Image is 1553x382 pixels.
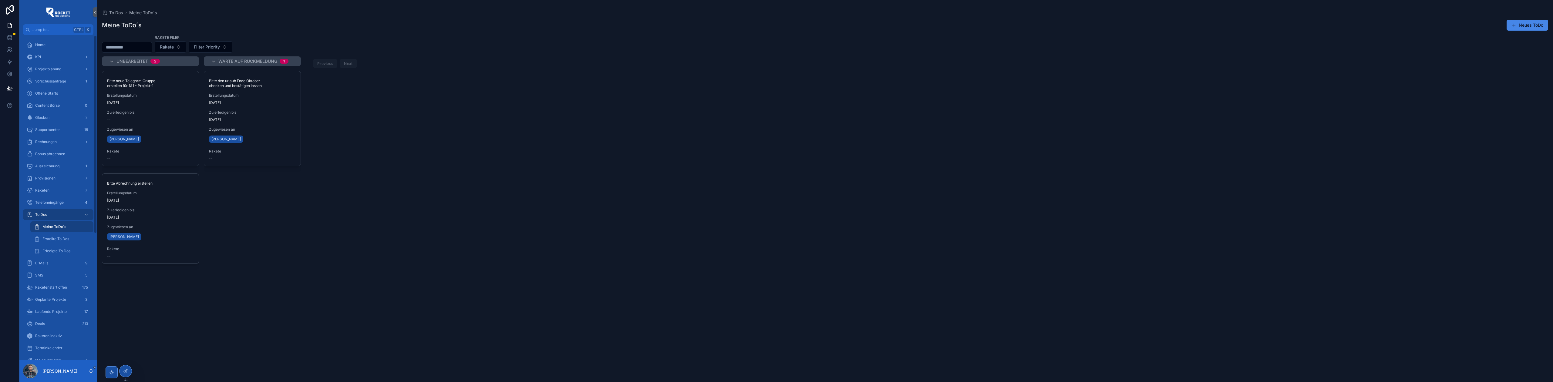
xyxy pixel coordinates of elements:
[35,115,49,120] span: Glocken
[86,27,90,32] span: K
[35,212,47,217] span: To Dos
[107,117,111,122] span: --
[23,209,93,220] a: To Dos
[209,93,296,98] span: Erstellungsdatum
[30,221,93,232] a: Meine ToDo´s
[35,358,61,363] span: Meine Raketen
[83,199,90,206] div: 4
[35,103,60,108] span: Content Börse
[35,55,41,59] span: KPI
[23,173,93,184] a: Provisionen
[102,21,142,29] h1: Meine ToDo´s
[107,136,141,143] a: [PERSON_NAME]
[107,215,194,220] span: [DATE]
[107,149,194,154] span: Rakete
[107,208,194,213] span: Zu erledigen bis
[23,136,93,147] a: Rechnungen
[23,185,93,196] a: Raketen
[209,79,296,88] span: Bitte den urlaub Ende Oktober checken und bestätigen lassen
[35,139,57,144] span: Rechnungen
[209,136,243,143] a: [PERSON_NAME]
[83,78,90,85] div: 1
[109,234,139,239] span: [PERSON_NAME]
[83,260,90,267] div: 9
[23,112,93,123] a: Glocken
[107,156,111,161] span: --
[23,39,93,50] a: Home
[218,58,277,64] span: Warte auf Rückmeldung
[107,181,194,186] span: Bitte Abrechnung erstellen
[83,272,90,279] div: 5
[23,306,93,317] a: Laufende Projekte17
[83,296,90,303] div: 3
[160,44,174,50] span: Rakete
[209,117,296,122] span: [DATE]
[19,35,97,360] div: scrollable content
[194,44,220,50] span: Filter Priority
[107,198,194,203] span: [DATE]
[23,76,93,87] a: Vorschussanfrage1
[155,35,180,40] label: Rakete Filer
[23,294,93,305] a: Geplante Projekte3
[155,41,186,53] button: Select Button
[35,164,59,169] span: Auszeichnung
[35,152,65,156] span: Bonus abrechnen
[107,225,194,230] span: Zugewiesen an
[30,246,93,256] a: Erledigte To Dos
[107,79,194,88] span: Bitte neue Telegram Gruppe erstellen für 1&1 - Projekt-1
[107,254,111,259] span: --
[73,27,84,33] span: Ctrl
[283,59,285,64] div: 1
[35,297,66,302] span: Geplante Projekte
[23,64,93,75] a: Projektplanung
[35,346,62,350] span: Terminkalender
[209,156,213,161] span: --
[107,233,141,240] a: [PERSON_NAME]
[189,41,232,53] button: Select Button
[23,282,93,293] a: Raketenstart offen175
[23,149,93,159] a: Bonus abrechnen
[107,191,194,196] span: Erstellungsdatum
[23,270,93,281] a: SMS5
[23,88,93,99] a: Offene Starts
[116,58,148,64] span: Unbearbeitet
[209,110,296,115] span: Zu erledigen bis
[83,126,90,133] div: 18
[23,318,93,329] a: Deals213
[35,200,64,205] span: Telefoneingänge
[107,110,194,115] span: Zu erledigen bis
[23,24,93,35] button: Jump to...CtrlK
[30,233,93,244] a: Erstellte To Dos
[129,10,157,16] a: Meine ToDo´s
[209,149,296,154] span: Rakete
[107,246,194,251] span: Rakete
[46,7,70,17] img: App logo
[23,343,93,354] a: Terminkalender
[35,67,61,72] span: Projektplanung
[107,93,194,98] span: Erstellungsdatum
[102,10,123,16] a: To Dos
[35,188,49,193] span: Raketen
[102,71,199,166] a: Bitte neue Telegram Gruppe erstellen für 1&1 - Projekt-1Erstellungsdatum[DATE]Zu erledigen bis--Z...
[1507,20,1548,31] button: Neues ToDo
[109,10,123,16] span: To Dos
[107,127,194,132] span: Zugewiesen an
[23,258,93,269] a: E-Mails9
[83,308,90,315] div: 17
[23,330,93,341] a: Raketen inaktiv
[80,284,90,291] div: 175
[42,368,77,374] p: [PERSON_NAME]
[35,91,58,96] span: Offene Starts
[35,127,60,132] span: Supportcenter
[23,355,93,366] a: Meine Raketen
[23,161,93,172] a: Auszeichnung1
[83,163,90,170] div: 1
[35,261,48,266] span: E-Mails
[107,100,194,105] span: [DATE]
[35,333,62,338] span: Raketen inaktiv
[42,236,69,241] span: Erstellte To Dos
[102,173,199,264] a: Bitte Abrechnung erstellenErstellungsdatum[DATE]Zu erledigen bis[DATE]Zugewiesen an[PERSON_NAME]R...
[204,71,301,166] a: Bitte den urlaub Ende Oktober checken und bestätigen lassenErstellungsdatum[DATE]Zu erledigen bis...
[35,309,67,314] span: Laufende Projekte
